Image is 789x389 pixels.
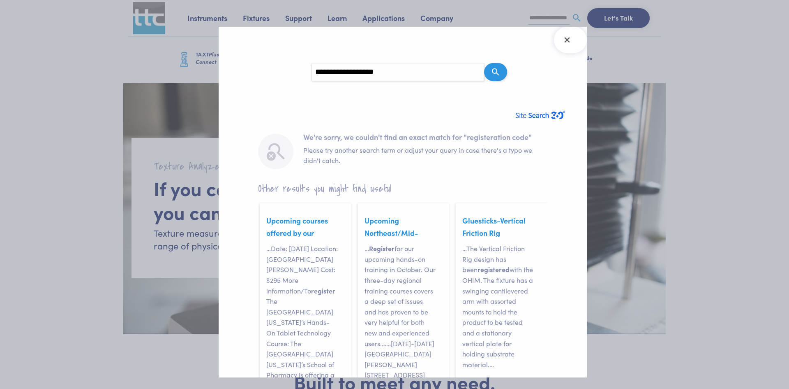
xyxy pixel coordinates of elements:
a: Upcoming courses offered by our customers [266,215,328,250]
span: Upcoming courses offered by our customers [266,216,328,249]
span: Gluesticks-Vertical Friction Rig [462,216,526,238]
h2: Other results you might find useful [258,182,547,195]
span: register [311,286,335,295]
p: Please try another search term or adjust your query in case there's a typo we didn't catch. [303,145,547,166]
span: … [365,244,369,253]
span: registered [478,265,510,274]
a: Gluesticks-Vertical Friction Rig [462,215,526,238]
span: Upcoming Northeast/Mid-Atlantic TA.XTPlus training [365,216,426,262]
span: … [382,339,386,348]
button: Search [484,63,507,81]
span: … [386,339,391,348]
section: Search Results [219,27,587,377]
span: Register [369,244,394,253]
span: … [462,244,466,253]
a: Upcoming Northeast/Mid-Atlantic TA.XTPlus training [365,215,426,262]
button: Close Search Results [554,27,587,53]
span: … [489,360,494,369]
span: … [266,244,271,253]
